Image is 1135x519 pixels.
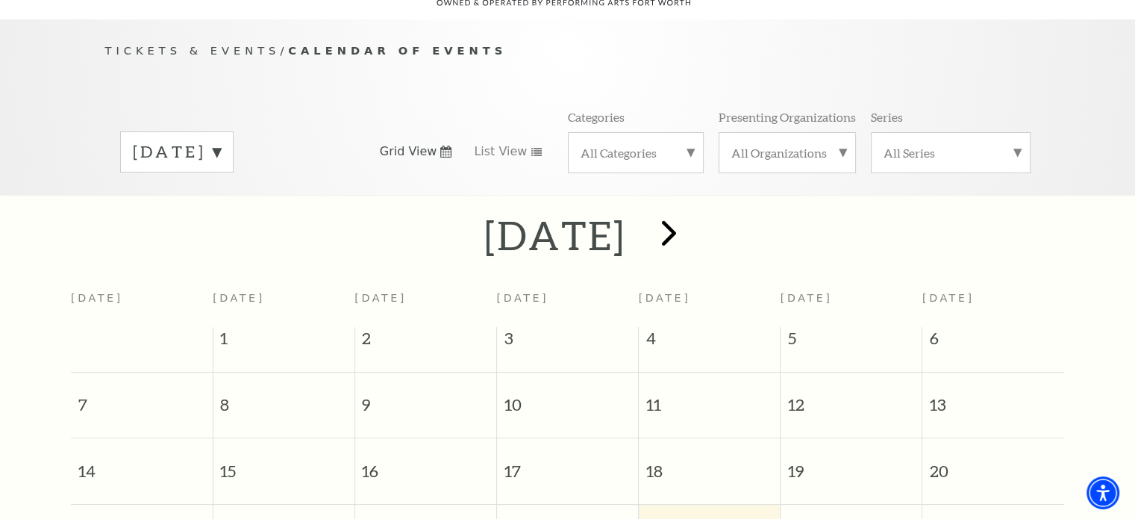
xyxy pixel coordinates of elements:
label: All Categories [581,145,691,161]
span: [DATE] [496,292,548,304]
span: [DATE] [639,292,691,304]
span: Grid View [380,143,437,160]
h2: [DATE] [484,211,625,259]
span: 14 [71,438,213,490]
button: next [640,209,694,262]
p: Presenting Organizations [719,109,856,125]
span: Calendar of Events [288,44,507,57]
a: List View [474,143,543,160]
span: [DATE] [354,292,407,304]
div: Accessibility Menu [1086,476,1119,509]
span: 10 [497,373,638,424]
p: Categories [568,109,625,125]
span: 3 [497,327,638,357]
a: Grid View [380,143,452,160]
span: 8 [213,373,354,424]
span: 6 [922,327,1064,357]
span: 17 [497,438,638,490]
span: 18 [639,438,780,490]
span: 4 [639,327,780,357]
th: [DATE] [71,283,213,327]
span: Tickets & Events [105,44,281,57]
span: 11 [639,373,780,424]
label: All Series [884,145,1018,161]
label: [DATE] [133,140,221,164]
span: 5 [781,327,922,357]
span: [DATE] [922,292,975,304]
span: 12 [781,373,922,424]
span: 9 [355,373,496,424]
span: [DATE] [781,292,833,304]
label: All Organizations [731,145,843,161]
span: 13 [922,373,1064,424]
span: 7 [71,373,213,424]
p: Series [871,109,903,125]
span: [DATE] [213,292,265,304]
span: List View [474,143,527,160]
span: 20 [922,438,1064,490]
span: 19 [781,438,922,490]
span: 2 [355,327,496,357]
p: / [105,42,1031,60]
span: 16 [355,438,496,490]
span: 1 [213,327,354,357]
span: 15 [213,438,354,490]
